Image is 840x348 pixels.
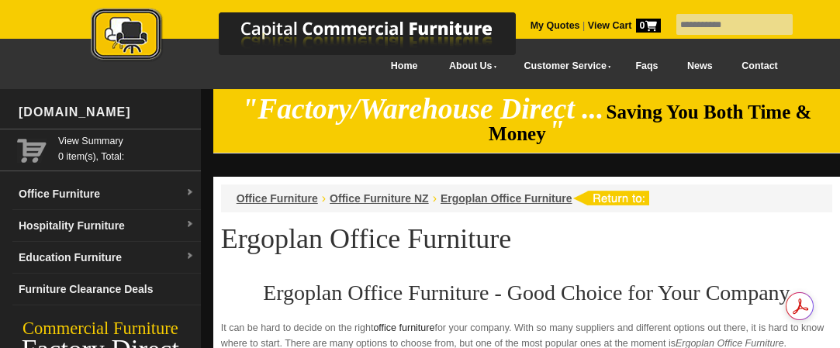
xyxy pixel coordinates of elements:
a: Education Furnituredropdown [12,242,201,274]
a: Hospitality Furnituredropdown [12,210,201,242]
em: "Factory/Warehouse Direct ... [241,93,603,125]
a: Capital Commercial Furniture Logo [48,8,591,69]
a: Furniture Clearance Deals [12,274,201,305]
a: View Summary [58,133,195,149]
span: 0 item(s), Total: [58,133,195,162]
img: Capital Commercial Furniture Logo [48,8,591,64]
span: 0 [636,19,661,33]
a: News [672,49,727,84]
img: dropdown [185,220,195,229]
strong: View Cart [588,20,661,31]
a: View Cart0 [585,20,660,31]
div: [DOMAIN_NAME] [12,89,201,136]
a: Office Furnituredropdown [12,178,201,210]
a: Office Furniture [237,192,318,205]
a: Office Furniture NZ [330,192,429,205]
li: › [433,191,437,206]
img: return to [572,191,649,205]
a: Ergoplan Office Furniture [441,192,572,205]
a: Faqs [621,49,673,84]
a: Contact [727,49,792,84]
h2: Ergoplan Office Furniture - Good Choice for Your Company [221,281,832,305]
em: " [548,115,565,146]
img: dropdown [185,188,195,198]
span: Saving You Both Time & Money [489,102,811,144]
li: › [322,191,326,206]
img: dropdown [185,252,195,261]
a: office furniture [373,322,434,333]
h1: Ergoplan Office Furniture [221,224,832,253]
